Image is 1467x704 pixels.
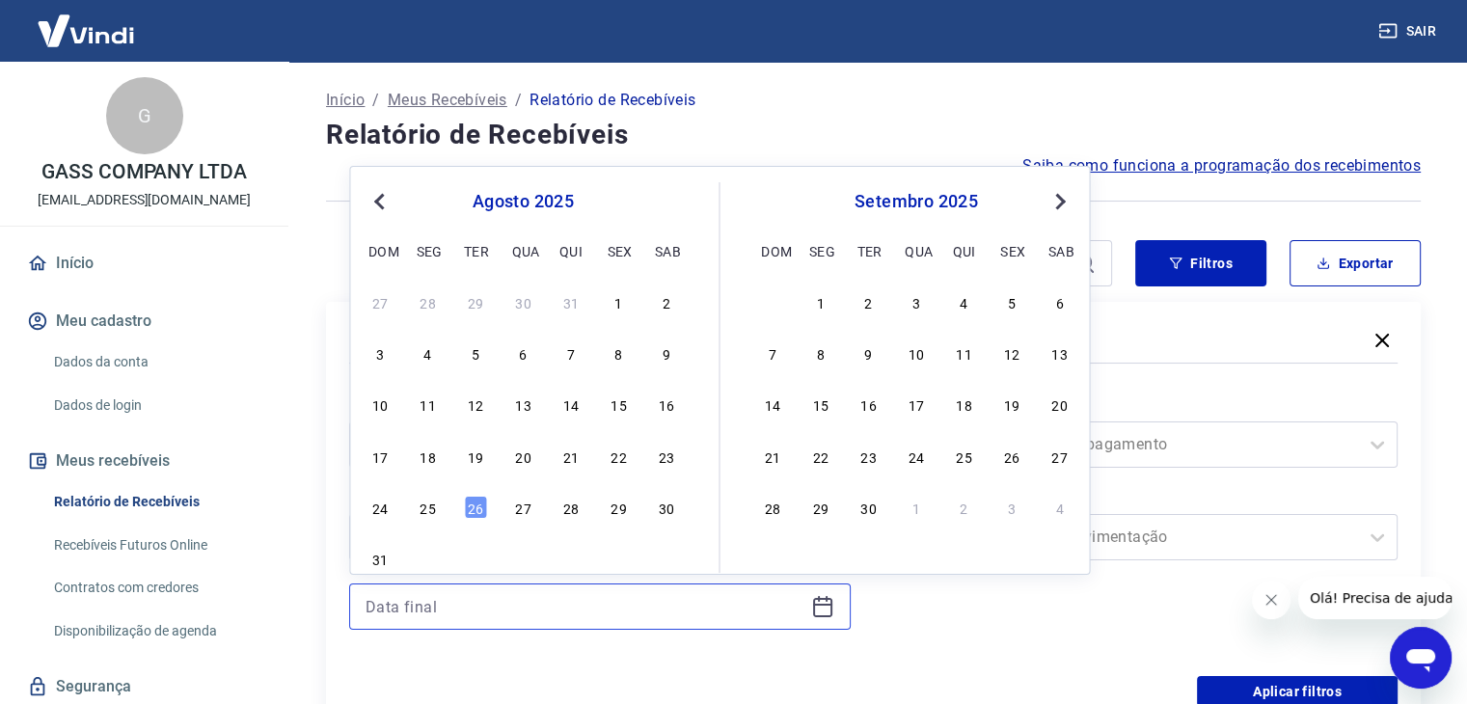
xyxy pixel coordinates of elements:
iframe: Mensagem da empresa [1298,577,1452,619]
div: qui [953,239,976,262]
span: Olá! Precisa de ajuda? [12,14,162,29]
div: Choose quinta-feira, 11 de setembro de 2025 [953,341,976,365]
div: Choose terça-feira, 26 de agosto de 2025 [464,496,487,519]
p: GASS COMPANY LTDA [41,162,247,182]
div: Choose domingo, 10 de agosto de 2025 [368,393,392,416]
button: Exportar [1290,240,1421,286]
div: Choose domingo, 14 de setembro de 2025 [761,393,784,416]
div: Choose terça-feira, 16 de setembro de 2025 [856,393,880,416]
div: qua [511,239,534,262]
div: Choose terça-feira, 19 de agosto de 2025 [464,445,487,468]
div: ter [856,239,880,262]
div: Choose sábado, 6 de setembro de 2025 [655,547,678,570]
div: Choose quinta-feira, 4 de setembro de 2025 [559,547,583,570]
div: Choose domingo, 28 de setembro de 2025 [761,496,784,519]
button: Sair [1374,14,1444,49]
div: G [106,77,183,154]
div: dom [368,239,392,262]
div: Choose domingo, 21 de setembro de 2025 [761,445,784,468]
div: Choose sexta-feira, 5 de setembro de 2025 [1000,290,1023,313]
div: Choose sexta-feira, 29 de agosto de 2025 [607,496,630,519]
div: Choose quarta-feira, 10 de setembro de 2025 [905,341,928,365]
div: Choose terça-feira, 23 de setembro de 2025 [856,445,880,468]
div: Choose sexta-feira, 8 de agosto de 2025 [607,341,630,365]
img: Vindi [23,1,149,60]
div: Choose quarta-feira, 24 de setembro de 2025 [905,445,928,468]
div: sab [655,239,678,262]
div: month 2025-09 [759,287,1074,521]
div: Choose sexta-feira, 19 de setembro de 2025 [1000,393,1023,416]
div: Choose quinta-feira, 28 de agosto de 2025 [559,496,583,519]
div: agosto 2025 [366,190,680,213]
div: qui [559,239,583,262]
div: sex [1000,239,1023,262]
div: Choose segunda-feira, 4 de agosto de 2025 [417,341,440,365]
p: / [372,89,379,112]
div: Choose sexta-feira, 12 de setembro de 2025 [1000,341,1023,365]
div: Choose terça-feira, 2 de setembro de 2025 [464,547,487,570]
div: Choose segunda-feira, 1 de setembro de 2025 [417,547,440,570]
a: Recebíveis Futuros Online [46,526,265,565]
div: Choose segunda-feira, 8 de setembro de 2025 [809,341,832,365]
div: Choose sábado, 4 de outubro de 2025 [1048,496,1072,519]
div: Choose sexta-feira, 22 de agosto de 2025 [607,445,630,468]
div: Choose quarta-feira, 30 de julho de 2025 [511,290,534,313]
div: sex [607,239,630,262]
div: Choose sexta-feira, 3 de outubro de 2025 [1000,496,1023,519]
div: Choose domingo, 17 de agosto de 2025 [368,445,392,468]
div: Choose quarta-feira, 13 de agosto de 2025 [511,393,534,416]
div: Choose segunda-feira, 18 de agosto de 2025 [417,445,440,468]
div: Choose quinta-feira, 25 de setembro de 2025 [953,445,976,468]
div: Choose segunda-feira, 11 de agosto de 2025 [417,393,440,416]
div: Choose segunda-feira, 1 de setembro de 2025 [809,290,832,313]
div: Choose quarta-feira, 3 de setembro de 2025 [905,290,928,313]
a: Meus Recebíveis [388,89,507,112]
div: Choose domingo, 3 de agosto de 2025 [368,341,392,365]
div: Choose sexta-feira, 15 de agosto de 2025 [607,393,630,416]
div: Choose terça-feira, 29 de julho de 2025 [464,290,487,313]
div: Choose sábado, 23 de agosto de 2025 [655,445,678,468]
div: Choose quinta-feira, 18 de setembro de 2025 [953,393,976,416]
a: Dados da conta [46,342,265,382]
a: Dados de login [46,386,265,425]
iframe: Botão para abrir a janela de mensagens [1390,627,1452,689]
p: Relatório de Recebíveis [530,89,695,112]
button: Meu cadastro [23,300,265,342]
div: Choose quinta-feira, 21 de agosto de 2025 [559,445,583,468]
div: Choose sábado, 20 de setembro de 2025 [1048,393,1072,416]
div: Choose segunda-feira, 28 de julho de 2025 [417,290,440,313]
iframe: Fechar mensagem [1252,581,1290,619]
button: Filtros [1135,240,1266,286]
div: Choose quinta-feira, 14 de agosto de 2025 [559,393,583,416]
div: Choose segunda-feira, 25 de agosto de 2025 [417,496,440,519]
div: qua [905,239,928,262]
div: Choose quinta-feira, 4 de setembro de 2025 [953,290,976,313]
div: Choose domingo, 27 de julho de 2025 [368,290,392,313]
a: Saiba como funciona a programação dos recebimentos [1022,154,1421,177]
div: Choose quarta-feira, 3 de setembro de 2025 [511,547,534,570]
h4: Relatório de Recebíveis [326,116,1421,154]
div: Choose sábado, 2 de agosto de 2025 [655,290,678,313]
button: Previous Month [367,190,391,213]
button: Next Month [1048,190,1072,213]
div: Choose segunda-feira, 15 de setembro de 2025 [809,393,832,416]
div: seg [809,239,832,262]
p: [EMAIL_ADDRESS][DOMAIN_NAME] [38,190,251,210]
a: Início [326,89,365,112]
label: Tipo de Movimentação [901,487,1395,510]
a: Início [23,242,265,284]
div: Choose quarta-feira, 27 de agosto de 2025 [511,496,534,519]
label: Forma de Pagamento [901,394,1395,418]
input: Data final [366,592,803,621]
div: Choose quarta-feira, 6 de agosto de 2025 [511,341,534,365]
div: Choose quarta-feira, 1 de outubro de 2025 [905,496,928,519]
div: Choose terça-feira, 5 de agosto de 2025 [464,341,487,365]
div: Choose sexta-feira, 5 de setembro de 2025 [607,547,630,570]
div: Choose sábado, 30 de agosto de 2025 [655,496,678,519]
div: Choose sábado, 9 de agosto de 2025 [655,341,678,365]
div: sab [1048,239,1072,262]
div: Choose quinta-feira, 31 de julho de 2025 [559,290,583,313]
a: Disponibilização de agenda [46,611,265,651]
